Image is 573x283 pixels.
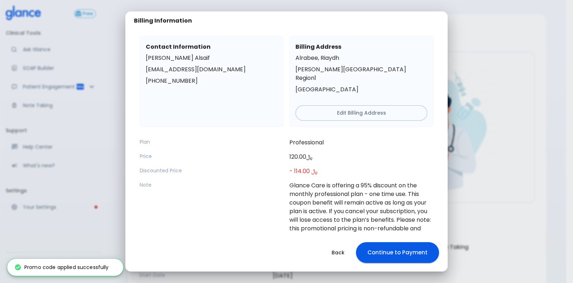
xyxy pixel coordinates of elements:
h6: Billing Address [295,42,427,52]
p: Note [140,181,284,188]
button: Back [323,245,353,260]
p: Discounted Price [140,167,284,174]
p: [GEOGRAPHIC_DATA] [295,85,427,94]
button: Continue to Payment [356,242,439,263]
p: Alrabee, Riaydh [295,54,427,62]
h6: Contact Information [146,42,278,52]
p: [PERSON_NAME] Alsaif [146,54,278,62]
p: [PERSON_NAME] [GEOGRAPHIC_DATA] Region 1 [295,65,427,82]
p: Professional [289,138,433,147]
p: Price [140,153,284,160]
p: - 114.00 ﷼ [289,167,433,176]
p: [PHONE_NUMBER] [146,77,278,85]
div: Promo code applied successfully [14,261,109,274]
button: Edit Billing Address [295,105,427,121]
h2: Billing Information [134,17,192,24]
p: 120.00 ﷼ [289,153,433,161]
p: Plan [140,138,284,145]
p: Glance Care is offering a 95% discount on the monthly professional plan - one time use. This coup... [289,181,433,276]
p: [EMAIL_ADDRESS][DOMAIN_NAME] [146,65,278,74]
